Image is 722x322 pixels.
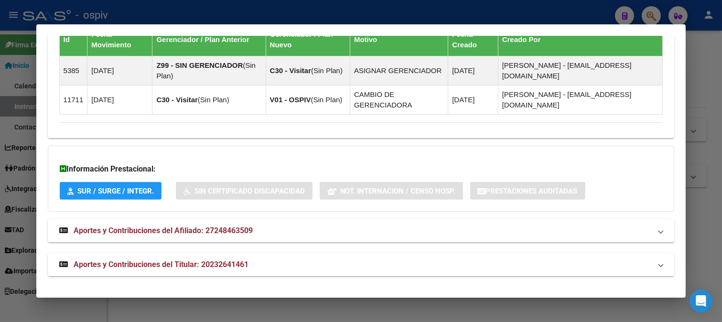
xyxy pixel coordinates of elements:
th: Fecha Creado [448,23,498,56]
td: CAMBIO DE GERENCIADORA [350,85,448,114]
td: [DATE] [87,85,152,114]
td: 5385 [59,56,87,85]
th: Gerenciador / Plan Nuevo [266,23,350,56]
td: [DATE] [87,56,152,85]
th: Gerenciador / Plan Anterior [152,23,266,56]
span: Sin Certificado Discapacidad [194,187,305,195]
th: Id [59,23,87,56]
td: [DATE] [448,56,498,85]
span: Aportes y Contribuciones del Afiliado: 27248463509 [74,226,253,235]
span: Sin Plan [313,66,340,75]
td: ( ) [152,56,266,85]
th: Creado Por [498,23,663,56]
span: Prestaciones Auditadas [486,187,578,195]
span: Not. Internacion / Censo Hosp. [340,187,455,195]
td: ASIGNAR GERENCIADOR [350,56,448,85]
button: Sin Certificado Discapacidad [176,182,313,200]
button: Not. Internacion / Censo Hosp. [320,182,463,200]
th: Fecha Movimiento [87,23,152,56]
strong: C30 - Visitar [270,66,311,75]
strong: V01 - OSPIV [270,96,311,104]
td: ( ) [152,85,266,114]
td: ( ) [266,85,350,114]
mat-expansion-panel-header: Aportes y Contribuciones del Afiliado: 27248463509 [48,219,675,242]
button: SUR / SURGE / INTEGR. [60,182,162,200]
mat-expansion-panel-header: Aportes y Contribuciones del Titular: 20232641461 [48,253,675,276]
strong: Z99 - SIN GERENCIADOR [156,61,243,69]
td: [PERSON_NAME] - [EMAIL_ADDRESS][DOMAIN_NAME] [498,56,663,85]
td: ( ) [266,56,350,85]
td: [DATE] [448,85,498,114]
strong: C30 - Visitar [156,96,197,104]
span: Sin Plan [156,61,256,80]
td: 11711 [59,85,87,114]
span: Sin Plan [313,96,340,104]
span: Aportes y Contribuciones del Titular: 20232641461 [74,260,248,269]
div: Open Intercom Messenger [690,290,712,312]
span: SUR / SURGE / INTEGR. [77,187,154,195]
th: Motivo [350,23,448,56]
h3: Información Prestacional: [60,163,663,175]
td: [PERSON_NAME] - [EMAIL_ADDRESS][DOMAIN_NAME] [498,85,663,114]
button: Prestaciones Auditadas [470,182,585,200]
span: Sin Plan [200,96,227,104]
